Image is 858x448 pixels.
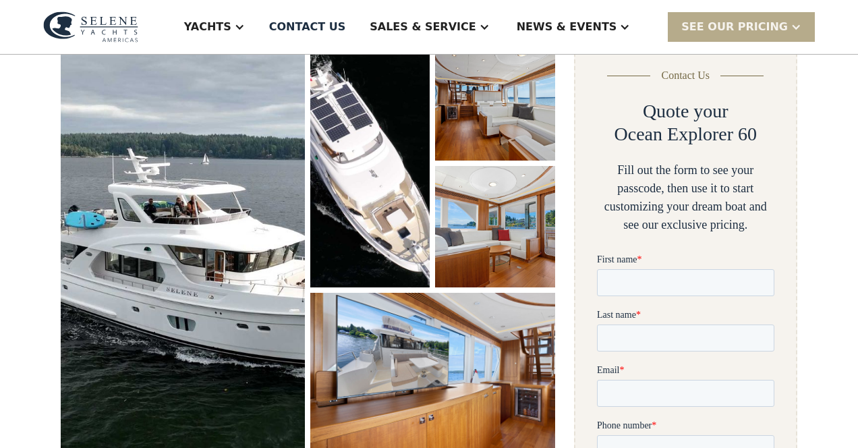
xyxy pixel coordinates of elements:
[668,12,815,41] div: SEE Our Pricing
[681,19,788,35] div: SEE Our Pricing
[597,161,774,234] div: Fill out the form to see your passcode, then use it to start customizing your dream boat and see ...
[643,100,728,123] h2: Quote your
[310,39,430,287] a: open lightbox
[435,39,554,161] a: open lightbox
[184,19,231,35] div: Yachts
[517,19,617,35] div: News & EVENTS
[43,11,138,43] img: logo
[269,19,346,35] div: Contact US
[661,67,710,84] div: Contact Us
[435,166,554,287] a: open lightbox
[614,123,757,146] h2: Ocean Explorer 60
[370,19,476,35] div: Sales & Service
